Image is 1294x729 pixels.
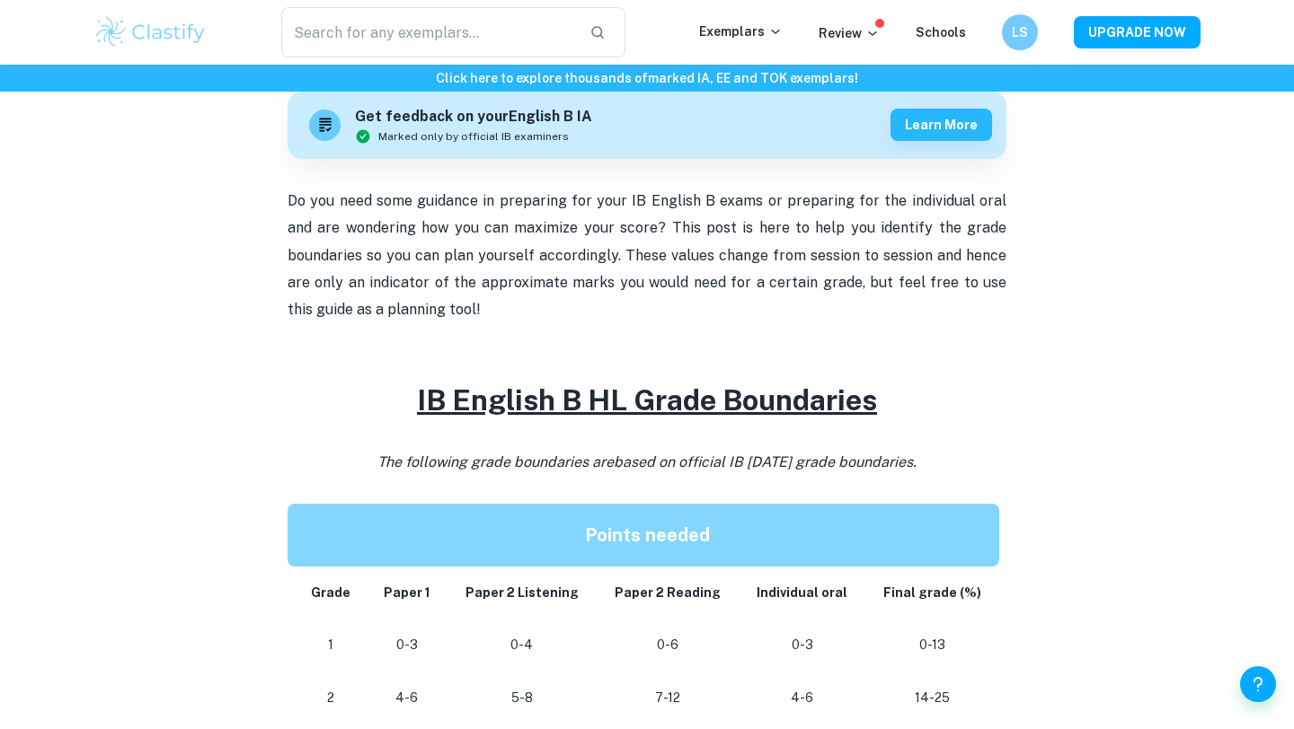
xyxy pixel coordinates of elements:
[1010,22,1031,42] h6: LS
[288,92,1006,159] a: Get feedback on yourEnglish B IAMarked only by official IB examinersLearn more
[883,585,981,600] strong: Final grade (%)
[880,633,985,657] p: 0-13
[93,14,208,50] img: Clastify logo
[699,22,783,41] p: Exemplars
[880,686,985,710] p: 14-25
[611,686,724,710] p: 7-12
[757,585,847,600] strong: Individual oral
[382,633,433,657] p: 0-3
[1074,16,1201,48] button: UPGRADE NOW
[4,68,1290,88] h6: Click here to explore thousands of marked IA, EE and TOK exemplars !
[891,109,992,141] button: Learn more
[753,686,850,710] p: 4-6
[309,633,353,657] p: 1
[1240,666,1276,702] button: Help and Feedback
[615,585,721,600] strong: Paper 2 Reading
[585,524,710,546] strong: Points needed
[592,219,658,236] span: our score
[465,585,579,600] strong: Paper 2 Listening
[819,23,880,43] p: Review
[614,453,917,470] span: based on official IB [DATE] grade boundaries.
[1002,14,1038,50] button: LS
[916,25,966,40] a: Schools
[311,585,350,600] strong: Grade
[355,106,592,128] h6: Get feedback on your English B IA
[309,686,353,710] p: 2
[611,633,724,657] p: 0-6
[417,383,877,417] u: IB English B HL Grade Boundaries
[382,686,433,710] p: 4-6
[281,7,575,57] input: Search for any exemplars...
[377,453,917,470] i: The following grade boundaries are
[384,585,430,600] strong: Paper 1
[461,633,582,657] p: 0-4
[288,188,1006,324] p: Do you need some guidance in preparing for your IB English B exams or preparing for the individua...
[753,633,850,657] p: 0-3
[378,128,569,145] span: Marked only by official IB examiners
[461,686,582,710] p: 5-8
